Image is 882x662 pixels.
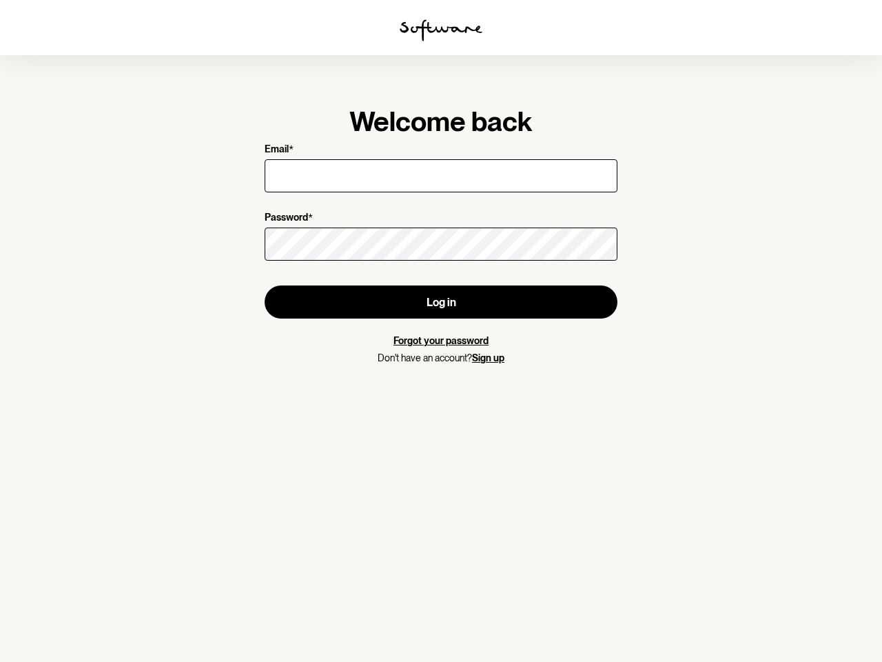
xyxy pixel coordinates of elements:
a: Forgot your password [393,335,489,346]
p: Password [265,212,308,225]
h1: Welcome back [265,105,617,138]
p: Email [265,143,289,157]
a: Sign up [472,352,504,363]
p: Don't have an account? [265,352,617,364]
button: Log in [265,285,617,319]
img: software logo [400,19,482,41]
